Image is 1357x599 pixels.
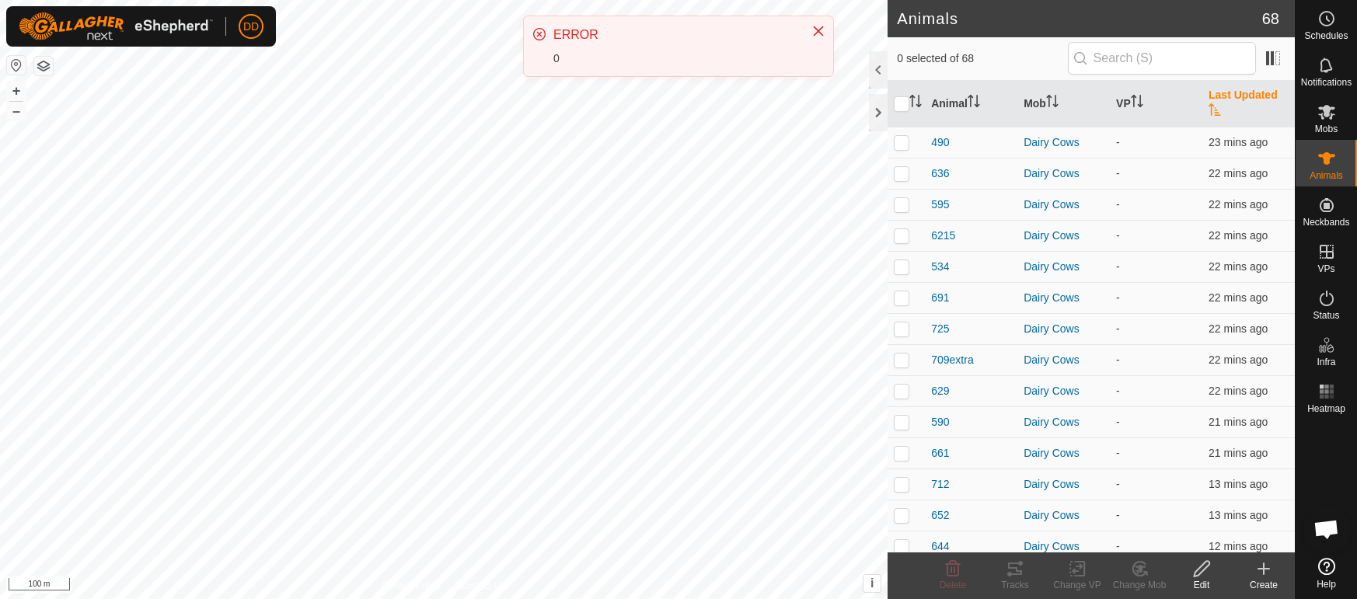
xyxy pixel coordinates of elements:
div: Tracks [984,578,1046,592]
p-sorticon: Activate to sort [909,97,922,110]
span: 16 Sept 2025, 9:21 am [1209,291,1268,304]
app-display-virtual-paddock-transition: - [1116,478,1120,490]
span: 16 Sept 2025, 9:21 am [1209,198,1268,211]
span: Heatmap [1307,404,1345,413]
span: 68 [1262,7,1279,30]
span: 16 Sept 2025, 9:21 am [1209,229,1268,242]
app-display-virtual-paddock-transition: - [1116,260,1120,273]
span: 490 [931,134,949,151]
p-sorticon: Activate to sort [968,97,980,110]
app-display-virtual-paddock-transition: - [1116,385,1120,397]
div: Dairy Cows [1024,414,1104,430]
span: 16 Sept 2025, 9:21 am [1209,167,1268,179]
a: Help [1296,552,1357,595]
div: Create [1233,578,1295,592]
span: 16 Sept 2025, 9:21 am [1209,260,1268,273]
span: VPs [1317,264,1334,273]
span: 661 [931,445,949,461]
span: 709extra [931,352,973,368]
div: Dairy Cows [1024,445,1104,461]
span: 16 Sept 2025, 9:21 am [1209,322,1268,335]
div: Dairy Cows [1024,321,1104,337]
button: Reset Map [7,56,26,75]
span: 16 Sept 2025, 9:31 am [1209,540,1268,552]
p-sorticon: Activate to sort [1209,106,1221,118]
span: 16 Sept 2025, 9:22 am [1209,447,1268,459]
span: 16 Sept 2025, 9:20 am [1209,136,1268,148]
span: 712 [931,476,949,493]
p-sorticon: Activate to sort [1046,97,1059,110]
div: Change Mob [1108,578,1170,592]
th: Last Updated [1202,81,1295,127]
div: Dairy Cows [1024,507,1104,524]
span: Notifications [1301,78,1352,87]
app-display-virtual-paddock-transition: - [1116,291,1120,304]
div: Dairy Cows [1024,476,1104,493]
img: Gallagher Logo [19,12,213,40]
a: Privacy Policy [382,579,441,593]
h2: Animals [897,9,1262,28]
span: 691 [931,290,949,306]
app-display-virtual-paddock-transition: - [1116,136,1120,148]
app-display-virtual-paddock-transition: - [1116,353,1120,366]
span: Infra [1317,357,1335,367]
span: Neckbands [1303,218,1349,227]
span: Animals [1310,171,1343,180]
span: 534 [931,259,949,275]
button: Map Layers [34,57,53,75]
span: 16 Sept 2025, 9:21 am [1209,353,1268,366]
div: Dairy Cows [1024,259,1104,275]
div: Dairy Cows [1024,197,1104,213]
span: 16 Sept 2025, 9:21 am [1209,385,1268,397]
div: Dairy Cows [1024,352,1104,368]
button: + [7,82,26,100]
app-display-virtual-paddock-transition: - [1116,416,1120,428]
span: 629 [931,383,949,399]
span: Status [1313,311,1339,320]
input: Search (S) [1068,42,1256,75]
div: Dairy Cows [1024,383,1104,399]
span: DD [243,19,259,35]
button: i [863,575,881,592]
span: Schedules [1304,31,1348,40]
span: Mobs [1315,124,1338,134]
button: Close [808,20,829,42]
span: 590 [931,414,949,430]
span: 636 [931,165,949,182]
span: 595 [931,197,949,213]
span: 16 Sept 2025, 9:30 am [1209,478,1268,490]
div: Dairy Cows [1024,538,1104,555]
span: Delete [940,580,967,590]
th: VP [1110,81,1202,127]
app-display-virtual-paddock-transition: - [1116,198,1120,211]
span: i [870,576,874,590]
span: 725 [931,321,949,337]
th: Animal [925,81,1017,127]
span: 0 selected of 68 [897,50,1067,67]
button: – [7,102,26,120]
p-sorticon: Activate to sort [1131,97,1143,110]
app-display-virtual-paddock-transition: - [1116,167,1120,179]
div: Open chat [1303,506,1350,552]
span: 652 [931,507,949,524]
app-display-virtual-paddock-transition: - [1116,322,1120,335]
div: Dairy Cows [1024,228,1104,244]
app-display-virtual-paddock-transition: - [1116,447,1120,459]
div: Change VP [1046,578,1108,592]
app-display-virtual-paddock-transition: - [1116,540,1120,552]
div: Dairy Cows [1024,134,1104,151]
span: Help [1317,580,1336,589]
app-display-virtual-paddock-transition: - [1116,229,1120,242]
div: Edit [1170,578,1233,592]
span: 644 [931,538,949,555]
div: Dairy Cows [1024,290,1104,306]
span: 16 Sept 2025, 9:22 am [1209,416,1268,428]
div: Dairy Cows [1024,165,1104,182]
span: 16 Sept 2025, 9:30 am [1209,509,1268,521]
th: Mob [1017,81,1110,127]
span: 6215 [931,228,955,244]
div: 0 [553,50,796,67]
div: ERROR [553,26,796,44]
app-display-virtual-paddock-transition: - [1116,509,1120,521]
a: Contact Us [459,579,505,593]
